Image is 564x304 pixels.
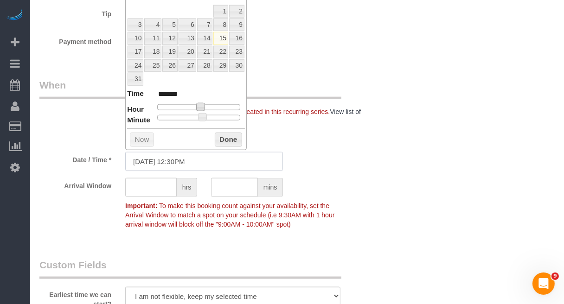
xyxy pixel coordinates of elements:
a: 19 [162,46,177,58]
button: Done [215,133,242,147]
a: 30 [229,59,244,72]
a: 12 [162,32,177,44]
a: 7 [197,19,212,31]
a: 9 [229,19,244,31]
label: Date / Time * [32,152,118,165]
a: 3 [128,19,143,31]
a: 20 [179,46,196,58]
dt: Time [127,89,144,100]
span: 9 [551,272,559,280]
a: 11 [144,32,161,44]
span: To make this booking count against your availability, set the Arrival Window to match a spot on y... [125,202,334,228]
a: 26 [162,59,177,72]
legend: Custom Fields [39,258,341,279]
a: 16 [229,32,244,44]
a: 24 [128,59,143,72]
div: There are already future bookings created in this recurring series. [118,107,376,126]
a: 21 [197,46,212,58]
a: 31 [128,73,143,85]
button: Now [130,133,154,147]
a: 29 [213,59,228,72]
a: 18 [144,46,161,58]
a: 8 [213,19,228,31]
a: 6 [179,19,196,31]
a: 28 [197,59,212,72]
a: 27 [179,59,196,72]
span: hrs [177,178,197,197]
img: Automaid Logo [6,9,24,22]
a: 1 [213,5,228,18]
a: 15 [213,32,228,44]
label: Payment method [32,34,118,46]
a: 2 [229,5,244,18]
a: 10 [128,32,143,44]
iframe: Intercom live chat [532,272,555,295]
a: 23 [229,46,244,58]
input: MM/DD/YYYY HH:MM [125,152,283,171]
label: Tip [32,6,118,19]
legend: When [39,78,341,99]
span: mins [258,178,283,197]
strong: Important: [125,202,157,209]
dt: Hour [127,104,144,116]
dt: Minute [127,115,150,127]
a: 13 [179,32,196,44]
a: 14 [197,32,212,44]
a: 22 [213,46,228,58]
a: 4 [144,19,161,31]
label: Arrival Window [32,178,118,190]
a: 5 [162,19,177,31]
a: 25 [144,59,161,72]
a: 17 [128,46,143,58]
